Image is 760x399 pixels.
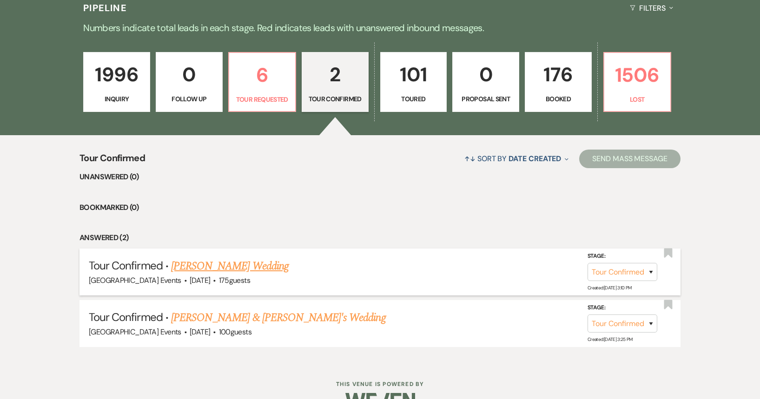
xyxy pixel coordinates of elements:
label: Stage: [588,251,657,261]
p: 0 [458,59,513,90]
a: 6Tour Requested [228,52,296,112]
li: Answered (2) [79,232,681,244]
p: Tour Requested [235,94,290,105]
a: 176Booked [525,52,592,112]
a: 2Tour Confirmed [302,52,369,112]
span: [DATE] [190,327,210,337]
p: Numbers indicate total leads in each stage. Red indicates leads with unanswered inbound messages. [46,20,715,35]
a: 1996Inquiry [83,52,150,112]
button: Sort By Date Created [461,146,572,171]
span: [GEOGRAPHIC_DATA] Events [89,275,181,285]
span: Created: [DATE] 3:25 PM [588,336,633,342]
p: Follow Up [162,94,217,104]
p: Tour Confirmed [308,94,363,104]
button: Send Mass Message [579,150,681,168]
p: 6 [235,59,290,91]
p: Toured [386,94,441,104]
span: 100 guests [219,327,251,337]
li: Bookmarked (0) [79,202,681,214]
p: 1506 [610,59,665,91]
span: 175 guests [219,275,250,285]
span: Created: [DATE] 3:10 PM [588,285,632,291]
span: Tour Confirmed [79,151,145,171]
span: [GEOGRAPHIC_DATA] Events [89,327,181,337]
a: [PERSON_NAME] & [PERSON_NAME]'s Wedding [171,309,386,326]
p: 176 [531,59,586,90]
h3: Pipeline [83,1,127,14]
a: 0Proposal Sent [452,52,519,112]
a: 1506Lost [603,52,671,112]
p: 1996 [89,59,144,90]
span: ↑↓ [464,154,476,164]
span: [DATE] [190,275,210,285]
span: Date Created [509,154,561,164]
span: Tour Confirmed [89,310,163,324]
a: 0Follow Up [156,52,223,112]
label: Stage: [588,303,657,313]
p: Lost [610,94,665,105]
p: 2 [308,59,363,90]
p: Booked [531,94,586,104]
p: Inquiry [89,94,144,104]
a: 101Toured [380,52,447,112]
p: Proposal Sent [458,94,513,104]
li: Unanswered (0) [79,171,681,183]
span: Tour Confirmed [89,258,163,273]
a: [PERSON_NAME] Wedding [171,258,289,275]
p: 101 [386,59,441,90]
p: 0 [162,59,217,90]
